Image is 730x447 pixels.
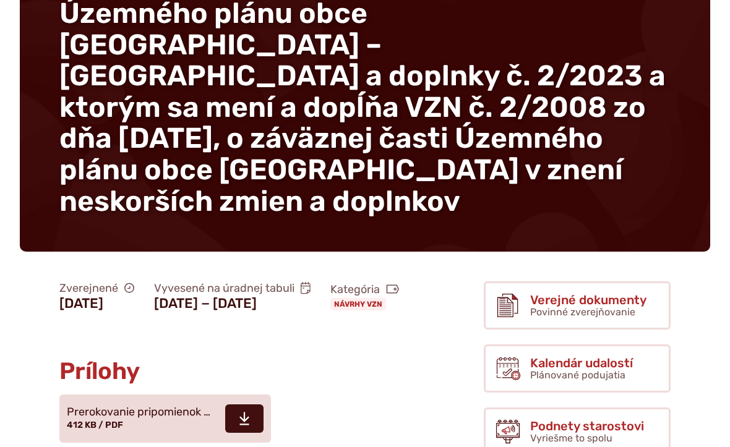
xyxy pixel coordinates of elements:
span: Podnety starostovi [530,419,644,433]
span: Plánované podujatia [530,369,625,381]
span: Verejné dokumenty [530,293,646,307]
span: Vyvesené na úradnej tabuli [154,281,311,296]
a: Prerokovanie pripomienok … 412 KB / PDF [59,394,271,443]
span: Prerokovanie pripomienok … [67,406,210,419]
span: Povinné zverejňovanie [530,306,635,318]
h2: Prílohy [59,359,484,385]
a: Kalendár udalostí Plánované podujatia [484,344,671,393]
span: Kalendár udalostí [530,356,633,370]
a: Verejné dokumenty Povinné zverejňovanie [484,281,671,330]
span: Zverejnené [59,281,134,296]
figcaption: [DATE] [59,296,134,312]
figcaption: [DATE] − [DATE] [154,296,311,312]
a: Návrhy VZN [330,298,386,310]
span: Vyriešme to spolu [530,432,612,444]
span: Kategória [330,283,400,297]
span: 412 KB / PDF [67,420,123,430]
